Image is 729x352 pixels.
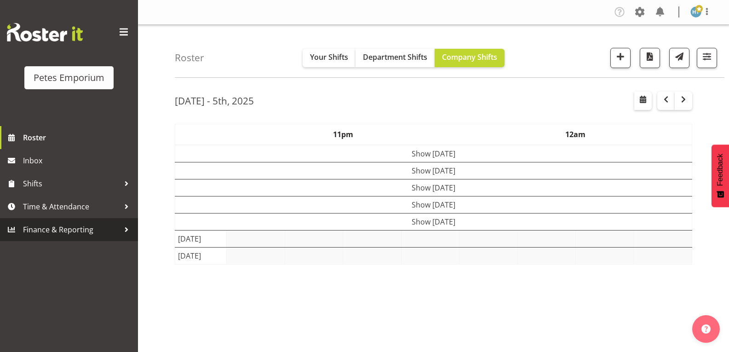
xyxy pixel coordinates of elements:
[640,48,660,68] button: Download a PDF of the roster according to the set date range.
[23,131,133,144] span: Roster
[701,324,711,334] img: help-xxl-2.png
[459,124,692,145] th: 12am
[23,200,120,214] span: Time & Attendance
[23,154,133,167] span: Inbox
[175,230,227,247] td: [DATE]
[310,52,348,62] span: Your Shifts
[363,52,427,62] span: Department Shifts
[34,71,104,85] div: Petes Emporium
[697,48,717,68] button: Filter Shifts
[175,145,692,162] td: Show [DATE]
[435,49,505,67] button: Company Shifts
[610,48,631,68] button: Add a new shift
[227,124,459,145] th: 11pm
[690,6,701,17] img: helena-tomlin701.jpg
[175,179,692,196] td: Show [DATE]
[7,23,83,41] img: Rosterit website logo
[175,52,204,63] h4: Roster
[303,49,356,67] button: Your Shifts
[634,92,652,110] button: Select a specific date within the roster.
[23,223,120,237] span: Finance & Reporting
[175,162,692,179] td: Show [DATE]
[175,213,692,230] td: Show [DATE]
[23,177,120,190] span: Shifts
[442,52,497,62] span: Company Shifts
[716,154,724,186] span: Feedback
[669,48,689,68] button: Send a list of all shifts for the selected filtered period to all rostered employees.
[175,247,227,264] td: [DATE]
[712,144,729,207] button: Feedback - Show survey
[175,196,692,213] td: Show [DATE]
[356,49,435,67] button: Department Shifts
[175,95,254,107] h2: [DATE] - 5th, 2025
